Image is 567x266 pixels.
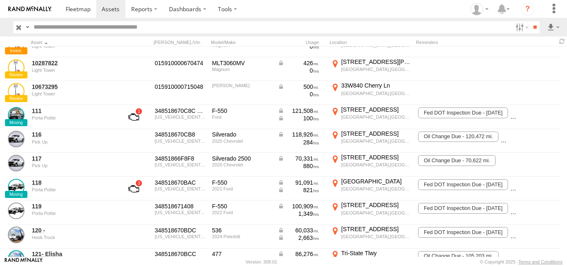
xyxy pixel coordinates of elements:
div: 0 [278,90,319,98]
div: Data from Vehicle CANbus [278,203,319,210]
div: 1FDUF5HN7NDA04927 [155,186,206,191]
div: 2021 Ford [212,186,272,191]
div: Click to Sort [31,39,114,45]
div: Data from Vehicle CANbus [278,234,319,242]
a: View Asset Details [8,131,24,147]
a: Terms and Conditions [518,259,562,264]
div: Data from Vehicle CANbus [278,155,319,162]
a: 120 - [32,227,112,234]
div: 348518670C8C GX6 [155,107,206,115]
div: 348518670CB8 [155,131,206,138]
div: Data from Vehicle CANbus [278,131,319,138]
div: Magnum [212,67,272,72]
div: undefined [32,163,112,168]
div: [GEOGRAPHIC_DATA],[GEOGRAPHIC_DATA] [341,90,411,96]
div: 2022 Ford [212,210,272,215]
label: Click to View Current Location [330,225,413,248]
span: Fed DOT Inspection Due - 11/01/2025 [418,179,508,190]
label: Search Filter Options [512,21,530,33]
div: F-550 [212,107,272,115]
div: 2020 Chevrolet [212,162,272,167]
div: undefined [32,68,112,73]
div: 348518671408 [155,203,206,210]
div: F-550 [212,179,272,186]
label: Click to View Current Location [330,154,413,176]
label: Click to View Current Location [330,106,413,128]
div: 34851866F8F8 [155,155,206,162]
div: Version: 308.01 [246,259,277,264]
a: 121- Elisha [32,250,112,258]
a: 118 [32,179,112,186]
div: Location [330,39,413,45]
a: View Asset Details [8,107,24,124]
div: © Copyright 2025 - [480,259,562,264]
a: 116 [32,131,112,138]
label: Search Query [24,21,31,33]
span: Refresh [557,37,567,45]
div: F-550 [212,203,272,210]
div: Tri-State Tlwy [341,249,411,257]
div: 348518670BDC [155,227,206,234]
div: 284 [278,139,319,146]
a: 119 [32,203,112,210]
a: View Asset Details [8,35,24,52]
div: [GEOGRAPHIC_DATA] [341,178,411,185]
a: 10287822 [32,59,112,67]
div: [GEOGRAPHIC_DATA],[GEOGRAPHIC_DATA] [341,186,411,192]
div: [STREET_ADDRESS] [341,106,411,113]
label: Click to View Current Location [330,178,413,200]
div: 0 [278,43,319,50]
div: Model/Make [211,39,273,45]
a: View Asset Details [8,59,24,76]
a: View Asset Details [8,83,24,100]
div: Data from Vehicle CANbus [278,179,319,186]
span: Oil Change Due - 105,203 mi. [418,251,499,262]
span: Fed DOT Inspection Due - 11/01/2025 [418,203,508,214]
div: 1GC3YSE79LF218396 [155,139,206,144]
div: undefined [32,211,112,216]
div: Data from Vehicle CANbus [278,83,319,90]
div: Data from Vehicle CANbus [278,115,319,122]
div: Data from Vehicle CANbus [278,186,319,194]
div: 015910000670474 [155,59,206,67]
a: View Asset Details [8,203,24,219]
a: 111 [32,107,112,115]
div: [STREET_ADDRESS] [341,130,411,137]
div: Ford [212,115,272,120]
a: 10673295 [32,83,112,90]
div: Usage [276,39,326,45]
a: View Asset with Fault/s [118,179,149,199]
div: [GEOGRAPHIC_DATA],[GEOGRAPHIC_DATA] [341,138,411,144]
div: [GEOGRAPHIC_DATA],[GEOGRAPHIC_DATA] [341,114,411,120]
div: [STREET_ADDRESS] [341,154,411,161]
a: View Asset Details [8,227,24,243]
div: 1GC3YLE73LF291477 [155,162,206,167]
div: Data from Vehicle CANbus [278,250,319,258]
div: 348518670BCC [155,250,206,258]
div: 1FDUF5HNXNDA07952 [155,210,206,215]
div: undefined [32,235,112,240]
img: rand-logo.svg [8,6,51,12]
div: 015910000715048 [155,83,206,90]
div: undefined [32,139,112,144]
label: Click to View Current Location [330,201,413,224]
div: undefined [32,115,112,120]
div: [GEOGRAPHIC_DATA],[GEOGRAPHIC_DATA] [341,66,411,72]
div: [GEOGRAPHIC_DATA],[GEOGRAPHIC_DATA] [341,162,411,168]
div: [GEOGRAPHIC_DATA],[GEOGRAPHIC_DATA] [341,210,411,216]
a: 117 [32,155,112,162]
a: View Asset Details [8,155,24,171]
div: Ed Pruneda [467,3,491,15]
div: [STREET_ADDRESS] [341,201,411,209]
label: Export results as... [546,21,560,33]
a: View Asset Details [8,179,24,195]
span: Oil Change Due - 70,622 mi. [418,155,496,166]
span: Fed DOT Inspection Due - 11/01/2025 [418,227,508,238]
div: 536 [212,227,272,234]
div: Silverado [212,131,272,138]
div: [STREET_ADDRESS][PERSON_NAME] [341,58,411,66]
div: undefined [32,187,112,192]
a: Visit our Website [5,258,43,266]
div: 477 [212,250,272,258]
div: [STREET_ADDRESS] [341,225,411,233]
